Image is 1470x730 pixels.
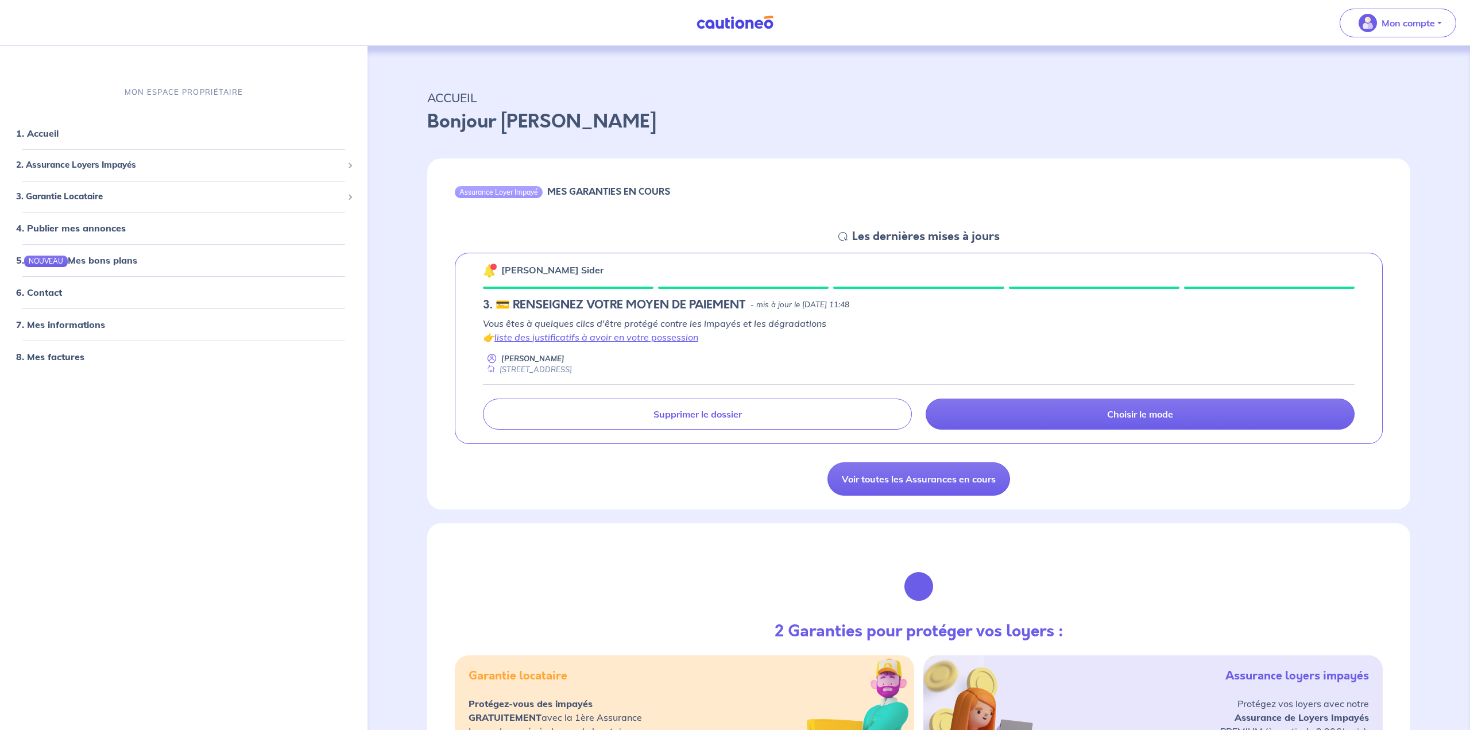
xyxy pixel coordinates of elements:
[5,281,363,304] div: 6. Contact
[1382,16,1435,30] p: Mon compte
[852,230,1000,244] h5: Les dernières mises à jours
[692,16,778,30] img: Cautioneo
[888,555,950,617] img: justif-loupe
[469,669,567,683] h5: Garantie locataire
[16,351,84,362] a: 8. Mes factures
[5,217,363,240] div: 4. Publier mes annonces
[483,364,572,375] div: [STREET_ADDRESS]
[5,313,363,336] div: 7. Mes informations
[1225,669,1369,683] h5: Assurance loyers impayés
[16,319,105,330] a: 7. Mes informations
[926,399,1355,430] a: Choisir le mode
[16,190,343,203] span: 3. Garantie Locataire
[483,298,746,312] h5: 3. 💳 RENSEIGNEZ VOTRE MOYEN DE PAIEMENT
[483,298,1355,312] div: state: CHOOSE-BILLING, Context: MORE-THAN-6-MONTHS,NO-CERTIFICATE,ALONE,LESSOR-DOCUMENTS
[16,287,62,298] a: 6. Contact
[469,698,593,723] strong: Protégez-vous des impayés GRATUITEMENT
[16,128,59,139] a: 1. Accueil
[775,622,1063,642] h3: 2 Garanties pour protéger vos loyers :
[501,263,604,277] p: [PERSON_NAME] Sider
[1235,712,1369,723] strong: Assurance de Loyers Impayés
[16,159,343,172] span: 2. Assurance Loyers Impayés
[427,108,1410,136] p: Bonjour [PERSON_NAME]
[751,299,849,311] p: - mis à jour le [DATE] 11:48
[483,399,912,430] a: Supprimer le dossier
[5,122,363,145] div: 1. Accueil
[16,222,126,234] a: 4. Publier mes annonces
[125,87,243,98] p: MON ESPACE PROPRIÉTAIRE
[483,264,497,277] img: 🔔
[427,87,1410,108] p: ACCUEIL
[501,353,564,364] p: [PERSON_NAME]
[1340,9,1456,37] button: illu_account_valid_menu.svgMon compte
[494,331,698,343] a: liste des justificatifs à avoir en votre possession
[16,254,137,266] a: 5.NOUVEAUMes bons plans
[483,316,1355,344] p: Vous êtes à quelques clics d'être protégé contre les impayés et les dégradations 👉
[1359,14,1377,32] img: illu_account_valid_menu.svg
[547,186,670,197] h6: MES GARANTIES EN COURS
[827,462,1010,496] a: Voir toutes les Assurances en cours
[5,345,363,368] div: 8. Mes factures
[1107,408,1173,420] p: Choisir le mode
[5,186,363,208] div: 3. Garantie Locataire
[5,154,363,176] div: 2. Assurance Loyers Impayés
[5,249,363,272] div: 5.NOUVEAUMes bons plans
[653,408,742,420] p: Supprimer le dossier
[455,186,543,198] div: Assurance Loyer Impayé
